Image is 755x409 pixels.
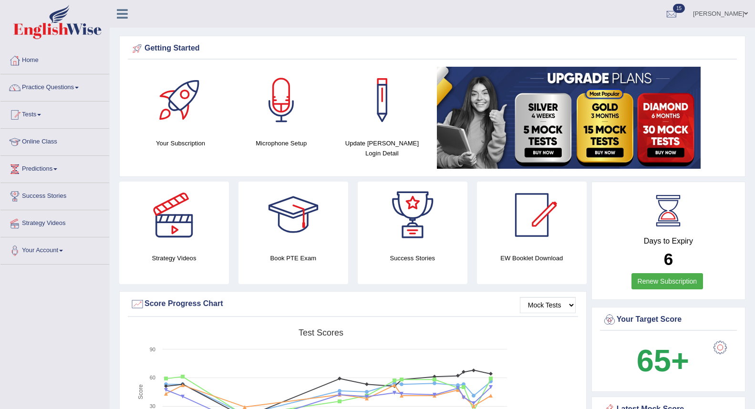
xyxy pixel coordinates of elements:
[336,138,427,158] h4: Update [PERSON_NAME] Login Detail
[135,138,226,148] h4: Your Subscription
[358,253,467,263] h4: Success Stories
[0,183,109,207] a: Success Stories
[130,41,734,56] div: Getting Started
[0,156,109,180] a: Predictions
[0,74,109,98] a: Practice Questions
[0,129,109,153] a: Online Class
[0,210,109,234] a: Strategy Videos
[150,375,155,380] text: 60
[437,67,701,169] img: small5.jpg
[150,347,155,352] text: 90
[0,102,109,125] a: Tests
[0,237,109,261] a: Your Account
[130,297,576,311] div: Score Progress Chart
[137,384,144,399] tspan: Score
[150,403,155,409] text: 30
[0,47,109,71] a: Home
[602,313,734,327] div: Your Target Score
[631,273,703,289] a: Renew Subscription
[673,4,685,13] span: 15
[238,253,348,263] h4: Book PTE Exam
[664,250,673,268] b: 6
[236,138,327,148] h4: Microphone Setup
[602,237,734,245] h4: Days to Expiry
[119,253,229,263] h4: Strategy Videos
[637,343,689,378] b: 65+
[299,328,343,337] tspan: Test scores
[477,253,587,263] h4: EW Booklet Download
